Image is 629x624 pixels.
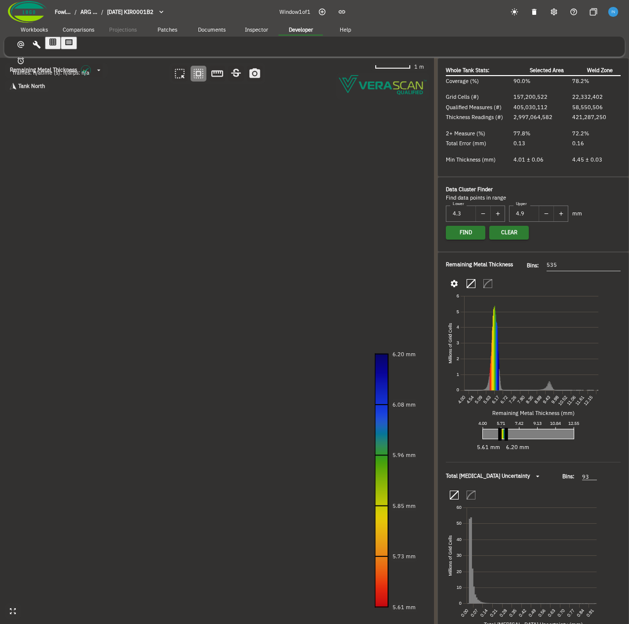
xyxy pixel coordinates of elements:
[513,156,544,163] span: 4.01 ± 0.06
[446,186,493,193] span: Data Cluster Finder
[513,114,552,121] span: 2,997,064,582
[107,8,154,15] span: [DATE] KIR0001B2
[10,66,77,74] span: Remaining Metal Thickness
[446,194,621,202] div: Find data points in range
[41,69,71,76] span: time (s): n/a
[55,8,154,16] nav: breadcrumb
[198,27,226,34] span: Documents
[279,8,311,16] span: Window 1 of 1
[71,69,89,76] span: fps: n/a
[446,226,485,240] button: Find
[75,8,77,16] li: /
[527,261,539,270] span: Bins:
[572,104,603,111] span: 58,550,506
[446,472,530,480] span: Total [MEDICAL_DATA] Uncertainty
[572,209,582,218] span: mm
[446,140,486,147] span: Total Error (mm)
[393,452,416,458] text: 5.96 mm
[393,502,416,509] text: 5.85 mm
[245,27,268,34] span: Inspector
[516,201,527,207] label: Upper
[513,93,548,100] span: 157,200,522
[63,27,94,34] span: Comparisons
[562,472,574,481] span: Bins:
[492,409,575,417] span: Remaining Metal Thickness (mm)
[393,351,416,358] text: 6.20 mm
[572,140,584,147] span: 0.16
[18,82,45,90] span: Tank North
[475,206,490,222] button: decrease value
[453,201,464,207] label: Lower
[539,206,553,222] button: decrease value
[489,226,529,240] button: Clear
[13,69,41,76] span: frames: n/a
[446,156,496,163] span: Min Thickness (mm)
[572,114,606,121] span: 421,287,250
[51,5,174,19] button: breadcrumb
[289,27,313,34] span: Developer
[55,8,71,15] span: Fowl...
[446,104,502,111] span: Qualified Measures (#)
[608,7,618,16] img: f6ffcea323530ad0f5eeb9c9447a59c5
[393,553,416,560] text: 5.73 mm
[80,8,97,15] span: ARG ...
[553,206,568,222] button: increase value
[501,228,517,237] span: Clear
[446,260,513,271] span: Remaining Metal Thickness
[446,93,479,100] span: Grid Cells (#)
[393,604,416,611] text: 5.61 mm
[572,130,589,137] span: 72.2%
[21,27,48,34] span: Workbooks
[490,206,505,222] button: increase value
[513,130,530,137] span: 77.8%
[572,156,602,163] span: 4.45 ± 0.03
[101,8,103,16] li: /
[513,78,530,84] span: 90.0%
[572,93,603,100] span: 22,332,402
[339,75,427,95] img: Verascope qualified watermark
[393,401,416,408] text: 6.08 mm
[572,78,589,84] span: 78.2%
[460,228,472,237] span: Find
[157,27,177,34] span: Patches
[446,130,485,137] span: 2+ Measure (%)
[8,1,47,23] img: Company Logo
[513,140,525,147] span: 0.13
[446,78,479,84] span: Coverage (%)
[513,104,548,111] span: 405,030,112
[340,27,351,34] span: Help
[446,114,503,121] span: Thickness Readings (#)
